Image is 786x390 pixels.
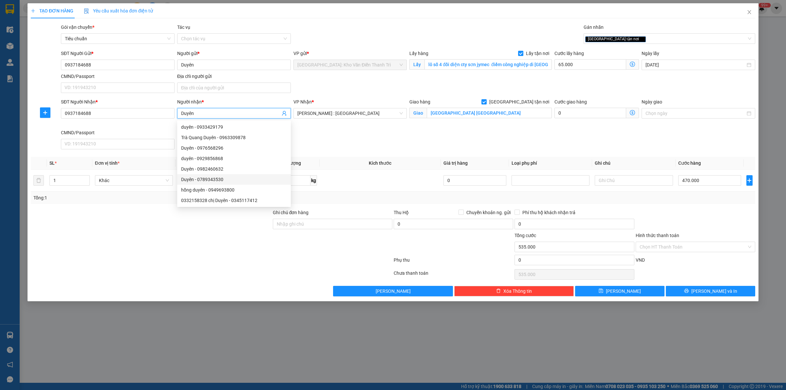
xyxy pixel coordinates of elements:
[177,132,291,143] div: Trà Quang Duyên - 0963309878
[177,164,291,174] div: Duyên - 0982460632
[177,174,291,185] div: Duyên - 0789343530
[31,9,35,13] span: plus
[31,8,73,13] span: TẠO ĐƠN HÀNG
[740,3,758,22] button: Close
[333,286,453,296] button: [PERSON_NAME]
[181,144,287,152] div: Duyên - 0976568296
[592,157,675,170] th: Ghi chú
[427,108,552,118] input: Giao tận nơi
[99,176,169,185] span: Khác
[464,209,513,216] span: Chuyển khoản ng. gửi
[177,185,291,195] div: hồng duyên - 0949693800
[181,176,287,183] div: Duyên - 0789343530
[642,99,662,104] label: Ngày giao
[409,108,427,118] span: Giao
[554,108,626,118] input: Cước giao hàng
[177,195,291,206] div: 0332158328 chị Duyên - 0345117412
[369,160,391,166] span: Kích thước
[584,25,604,30] label: Gán nhãn
[33,194,303,201] div: Tổng: 1
[393,256,514,268] div: Phụ thu
[409,59,424,70] span: Lấy
[177,50,291,57] div: Người gửi
[554,59,626,70] input: Cước lấy hàng
[376,288,411,295] span: [PERSON_NAME]
[409,51,428,56] span: Lấy hàng
[181,165,287,173] div: Duyên - 0982460632
[177,143,291,153] div: Duyên - 0976568296
[684,288,689,294] span: printer
[61,50,175,57] div: SĐT Người Gửi
[61,25,94,30] span: Gói vận chuyển
[84,9,89,14] img: icon
[595,175,673,186] input: Ghi Chú
[503,288,532,295] span: Xóa Thông tin
[177,98,291,105] div: Người nhận
[61,98,175,105] div: SĐT Người Nhận
[646,61,745,68] input: Ngày lấy
[61,129,175,136] div: CMND/Passport
[393,269,514,281] div: Chưa thanh toán
[95,160,120,166] span: Đơn vị tính
[177,73,291,80] div: Địa chỉ người gửi
[394,210,409,215] span: Thu Hộ
[691,288,737,295] span: [PERSON_NAME] và In
[496,288,501,294] span: delete
[443,160,468,166] span: Giá trị hàng
[293,99,312,104] span: VP Nhận
[409,99,430,104] span: Giao hàng
[181,123,287,131] div: duyên - 0933429179
[454,286,574,296] button: deleteXóa Thông tin
[606,288,641,295] span: [PERSON_NAME]
[40,107,50,118] button: plus
[181,186,287,194] div: hồng duyên - 0949693800
[746,175,753,186] button: plus
[61,73,175,80] div: CMND/Passport
[678,160,701,166] span: Cước hàng
[40,110,50,115] span: plus
[523,50,552,57] span: Lấy tận nơi
[177,122,291,132] div: duyên - 0933429179
[515,233,536,238] span: Tổng cước
[282,111,287,116] span: user-add
[630,110,635,115] span: dollar-circle
[554,51,584,56] label: Cước lấy hàng
[181,197,287,204] div: 0332158328 chị Duyên - 0345117412
[273,219,392,229] input: Ghi chú đơn hàng
[177,83,291,93] input: Địa chỉ của người gửi
[297,108,403,118] span: Hồ Chí Minh : Kho Quận 12
[630,62,635,67] span: dollar-circle
[646,110,745,117] input: Ngày giao
[666,286,755,296] button: printer[PERSON_NAME] và In
[177,153,291,164] div: duyên - 0929856868
[585,36,646,42] span: [GEOGRAPHIC_DATA] tận nơi
[424,59,552,70] input: Lấy tận nơi
[177,25,190,30] label: Tác vụ
[293,50,407,57] div: VP gửi
[575,286,664,296] button: save[PERSON_NAME]
[49,160,55,166] span: SL
[747,178,752,183] span: plus
[273,210,309,215] label: Ghi chú đơn hàng
[65,34,171,44] span: Tiêu chuẩn
[747,9,752,15] span: close
[636,257,645,263] span: VND
[520,209,578,216] span: Phí thu hộ khách nhận trả
[181,134,287,141] div: Trà Quang Duyên - 0963309878
[640,37,643,41] span: close
[443,175,506,186] input: 0
[599,288,603,294] span: save
[554,99,587,104] label: Cước giao hàng
[642,51,659,56] label: Ngày lấy
[487,98,552,105] span: [GEOGRAPHIC_DATA] tận nơi
[297,60,403,70] span: Hà Nội: Kho Văn Điển Thanh Trì
[33,175,44,186] button: delete
[636,233,679,238] label: Hình thức thanh toán
[310,175,317,186] span: kg
[509,157,592,170] th: Loại phụ phí
[84,8,153,13] span: Yêu cầu xuất hóa đơn điện tử
[181,155,287,162] div: duyên - 0929856868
